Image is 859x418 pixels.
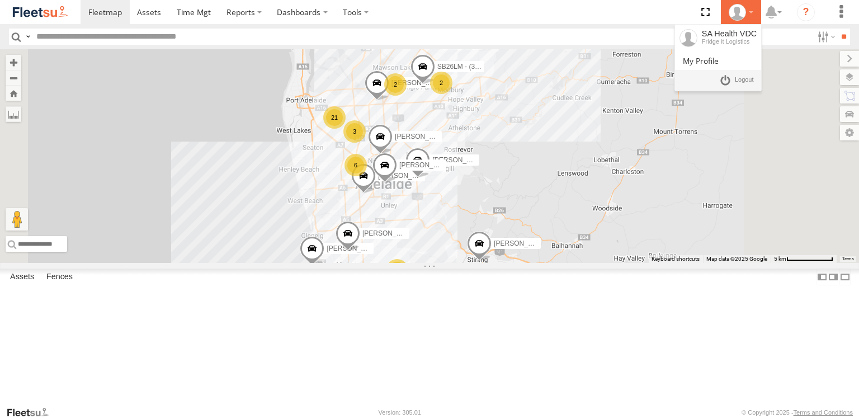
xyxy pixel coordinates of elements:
button: Map scale: 5 km per 80 pixels [771,255,837,263]
div: SA Health VDC [702,29,757,38]
div: SA Health VDC [725,4,757,21]
label: Dock Summary Table to the Left [816,269,828,285]
a: Terms and Conditions [794,409,853,416]
button: Zoom in [6,55,21,70]
img: fleetsu-logo-horizontal.svg [11,4,69,20]
div: 2 [430,72,452,94]
button: Keyboard shortcuts [652,255,700,263]
span: [PERSON_NAME] [327,245,382,253]
a: Visit our Website [6,407,58,418]
button: Drag Pegman onto the map to open Street View [6,208,28,231]
label: Assets [4,269,40,285]
div: 6 [344,154,367,176]
label: Dock Summary Table to the Right [828,269,839,285]
span: 5 km [774,256,786,262]
div: © Copyright 2025 - [742,409,853,416]
a: Terms [842,257,854,261]
div: 2 [384,73,407,96]
i: ? [797,3,815,21]
label: Map Settings [840,125,859,140]
label: Fences [41,269,78,285]
label: Measure [6,106,21,122]
div: 3 [343,120,366,143]
span: [PERSON_NAME] [362,230,418,238]
div: 2 [386,259,408,281]
button: Zoom Home [6,86,21,101]
div: Fridge it Logistics [702,38,757,45]
span: [PERSON_NAME] [395,133,450,140]
button: Zoom out [6,70,21,86]
span: [PERSON_NAME] [399,161,455,169]
label: Hide Summary Table [839,269,851,285]
div: 21 [323,106,346,129]
label: Search Query [23,29,32,45]
div: Version: 305.01 [379,409,421,416]
span: SB26LM - (3P HINO) R7 [437,63,511,71]
span: [PERSON_NAME] [432,157,488,165]
span: [PERSON_NAME] [494,239,549,247]
label: Search Filter Options [813,29,837,45]
span: Map data ©2025 Google [706,256,767,262]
